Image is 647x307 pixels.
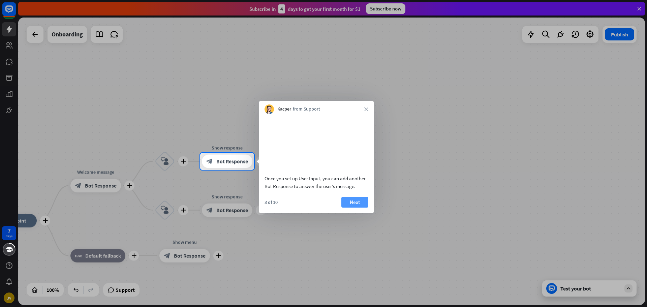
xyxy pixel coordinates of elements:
i: block_bot_response [206,158,213,165]
div: Once you set up User Input, you can add another Bot Response to answer the user’s message. [265,175,368,190]
span: Kacper [277,106,291,113]
button: Open LiveChat chat widget [5,3,26,23]
div: 3 of 10 [265,199,278,205]
button: Next [341,197,368,208]
span: Bot Response [216,158,248,165]
i: close [364,107,368,111]
span: from Support [293,106,320,113]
